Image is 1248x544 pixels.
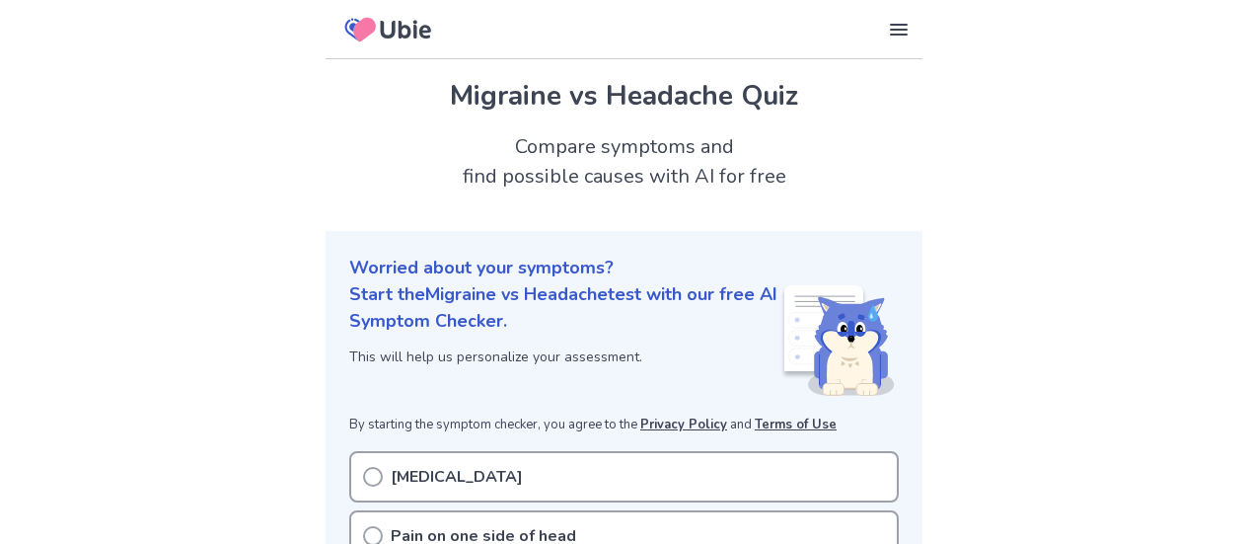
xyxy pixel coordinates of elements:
[349,255,899,281] p: Worried about your symptoms?
[349,75,899,117] h1: Migraine vs Headache Quiz
[780,285,895,396] img: Shiba
[326,132,922,192] h2: Compare symptoms and find possible causes with AI for free
[755,416,837,433] a: Terms of Use
[391,465,523,489] p: [MEDICAL_DATA]
[349,416,899,435] p: By starting the symptom checker, you agree to the and
[349,347,780,367] p: This will help us personalize your assessment.
[349,281,780,335] p: Start the Migraine vs Headache test with our free AI Symptom Checker.
[640,416,727,433] a: Privacy Policy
